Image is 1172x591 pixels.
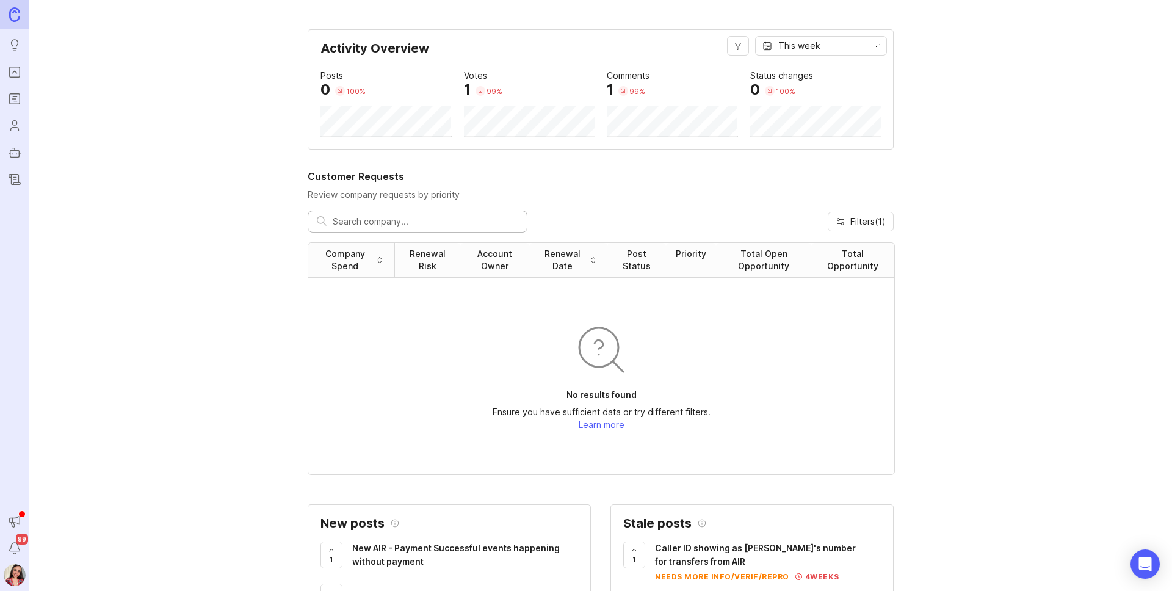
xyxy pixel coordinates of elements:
[572,321,631,379] img: svg+xml;base64,PHN2ZyB3aWR0aD0iOTYiIGhlaWdodD0iOTYiIGZpbGw9Im5vbmUiIHhtbG5zPSJodHRwOi8vd3d3LnczLm...
[867,41,886,51] svg: toggle icon
[1130,549,1160,579] div: Open Intercom Messenger
[828,212,894,231] button: Filters(1)
[4,61,26,83] a: Portal
[632,554,636,565] span: 1
[405,248,450,272] div: Renewal Risk
[875,216,886,227] span: ( 1 )
[750,69,813,82] div: Status changes
[320,42,881,64] div: Activity Overview
[676,248,706,260] div: Priority
[629,86,645,96] div: 99 %
[493,406,711,418] p: Ensure you have sufficient data or try different filters.
[655,543,856,567] span: Caller ID showing as [PERSON_NAME]'s number for transfers from AIR
[607,82,613,97] div: 1
[9,7,20,21] img: Canny Home
[750,82,760,97] div: 0
[352,542,578,571] a: New AIR - Payment Successful events happening without payment
[4,564,26,586] img: Zuleica Garcia
[4,34,26,56] a: Ideas
[850,216,886,228] span: Filters
[464,69,487,82] div: Votes
[4,115,26,137] a: Users
[320,69,343,82] div: Posts
[333,215,518,228] input: Search company...
[776,86,795,96] div: 100 %
[308,189,894,201] p: Review company requests by priority
[320,517,385,529] h2: New posts
[346,86,366,96] div: 100 %
[487,86,502,96] div: 99 %
[352,543,560,567] span: New AIR - Payment Successful events happening without payment
[464,82,471,97] div: 1
[4,537,26,559] button: Notifications
[795,573,802,580] img: svg+xml;base64,PHN2ZyB3aWR0aD0iMTEiIGhlaWdodD0iMTEiIGZpbGw9Im5vbmUiIHhtbG5zPSJodHRwOi8vd3d3LnczLm...
[623,542,645,568] button: 1
[16,534,28,545] span: 99
[308,169,894,184] h2: Customer Requests
[802,571,839,582] div: 4 weeks
[607,69,649,82] div: Comments
[655,542,881,582] a: Caller ID showing as [PERSON_NAME]'s number for transfers from AIRneeds more info/verif/repro4weeks
[4,169,26,190] a: Changelog
[320,82,330,97] div: 0
[4,142,26,164] a: Autopilot
[617,248,656,272] div: Post Status
[320,542,342,568] button: 1
[566,389,637,401] p: No results found
[623,517,692,529] h2: Stale posts
[655,571,789,582] div: needs more info/verif/repro
[726,248,801,272] div: Total Open Opportunity
[330,554,333,565] span: 1
[539,248,586,272] div: Renewal Date
[821,248,884,272] div: Total Opportunity
[579,419,624,430] a: Learn more
[470,248,519,272] div: Account Owner
[4,510,26,532] button: Announcements
[778,39,820,53] div: This week
[4,88,26,110] a: Roadmaps
[318,248,372,272] div: Company Spend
